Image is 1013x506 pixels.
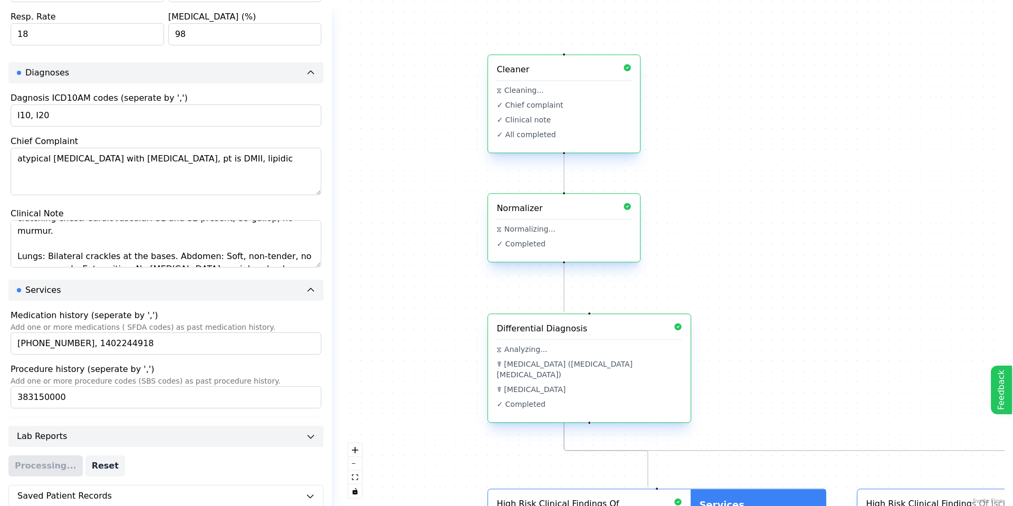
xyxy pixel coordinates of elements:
p: Add one or more procedure codes (SBS codes) as past procedure history. [11,376,281,386]
button: fit view [348,471,362,484]
li: ⧖ Analyzing... [496,344,682,355]
button: Processing... [8,455,83,476]
h4: Normalizer [496,202,542,215]
li: ✓ Completed [496,238,632,249]
h4: Cleaner [496,63,529,76]
button: zoom out [348,457,362,471]
li: ☤ [MEDICAL_DATA] [496,384,682,395]
button: zoom in [348,443,362,457]
button: Feedback [991,366,1012,414]
input: Oxygen Saturation [168,23,322,45]
a: Svelte Flow attribution [973,498,1003,504]
button: Lab Reports [8,426,323,447]
label: Chief Complaint [11,136,78,146]
span: Services [25,284,61,297]
span: Diagnoses [25,66,69,79]
div: Svelte Flow controls [348,443,362,498]
p: Add one or more medications ( SFDA codes) as past medication history. [11,322,275,332]
button: toggle interactivity [348,484,362,498]
button: Reset [85,455,125,476]
label: Resp. Rate [11,12,56,22]
g: Edge from 9f09a6af-cbf7-4dd7-9b80-159318a56df5-differential_diagnosis to 9f09a6af-cbf7-4dd7-9b80-... [564,414,648,487]
h4: Differential Diagnosis [496,322,587,335]
li: ✓ Completed [496,399,682,409]
li: ✓ Chief complaint [496,100,632,110]
li: ⧖ Cleaning... [496,85,632,96]
label: Clinical Note [11,208,64,218]
input: Respiratory rate [11,23,164,45]
li: ☤ [MEDICAL_DATA] ([MEDICAL_DATA] [MEDICAL_DATA]) [496,359,682,380]
input: ICD10AM codes [11,104,321,127]
label: Procedure history (seperate by ',') [11,364,154,374]
label: [MEDICAL_DATA] (%) [168,12,256,22]
button: Diagnoses [8,62,323,83]
li: ✓ All completed [496,129,632,140]
button: Services [8,280,323,301]
input: SFDA Registration codes [11,332,321,355]
label: Dagnosis ICD10AM codes (seperate by ',') [11,93,188,103]
span: Lab Reports [17,430,67,443]
li: ⧖ Normalizing... [496,224,632,234]
label: Medication history (seperate by ',') [11,310,158,320]
input: SBS codes [11,386,321,408]
li: ✓ Clinical note [496,114,632,125]
span: Saved Patient Records [17,490,112,502]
